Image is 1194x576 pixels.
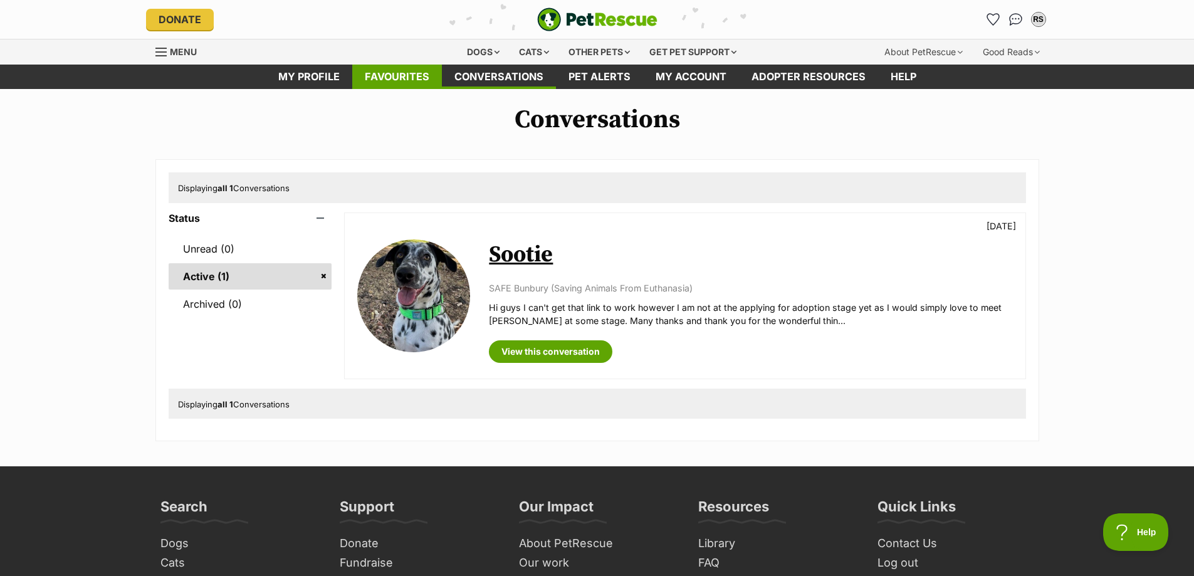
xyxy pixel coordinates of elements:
a: Unread (0) [169,236,332,262]
img: logo-e224e6f780fb5917bec1dbf3a21bbac754714ae5b6737aabdf751b685950b380.svg [537,8,657,31]
a: Sootie [489,241,553,269]
a: Dogs [155,534,322,553]
h3: Quick Links [877,498,956,523]
a: Cats [155,553,322,573]
a: Active (1) [169,263,332,290]
div: Get pet support [641,39,745,65]
span: Displaying Conversations [178,399,290,409]
h3: Resources [698,498,769,523]
header: Status [169,212,332,224]
a: Log out [872,553,1039,573]
a: My profile [266,65,352,89]
img: Sootie [357,239,470,352]
iframe: Help Scout Beacon - Open [1103,513,1169,551]
a: Favourites [352,65,442,89]
span: Menu [170,46,197,57]
a: Donate [335,534,501,553]
a: Help [878,65,929,89]
p: SAFE Bunbury (Saving Animals From Euthanasia) [489,281,1012,295]
a: conversations [442,65,556,89]
span: Displaying Conversations [178,183,290,193]
a: Donate [146,9,214,30]
p: Hi guys I can't get that link to work however I am not at the applying for adoption stage yet as ... [489,301,1012,328]
a: FAQ [693,553,860,573]
h3: Our Impact [519,498,594,523]
div: Dogs [458,39,508,65]
a: Pet alerts [556,65,643,89]
a: Archived (0) [169,291,332,317]
a: Fundraise [335,553,501,573]
a: PetRescue [537,8,657,31]
p: [DATE] [987,219,1016,233]
div: RS [1032,13,1045,26]
h3: Support [340,498,394,523]
img: chat-41dd97257d64d25036548639549fe6c8038ab92f7586957e7f3b1b290dea8141.svg [1009,13,1022,26]
ul: Account quick links [983,9,1049,29]
button: My account [1029,9,1049,29]
strong: all 1 [217,399,233,409]
a: About PetRescue [514,534,681,553]
div: Cats [510,39,558,65]
div: Other pets [560,39,639,65]
a: Adopter resources [739,65,878,89]
a: Menu [155,39,206,62]
a: Conversations [1006,9,1026,29]
h3: Search [160,498,207,523]
a: View this conversation [489,340,612,363]
div: About PetRescue [876,39,971,65]
a: Our work [514,553,681,573]
a: Contact Us [872,534,1039,553]
a: Favourites [983,9,1003,29]
div: Good Reads [974,39,1049,65]
a: Library [693,534,860,553]
strong: all 1 [217,183,233,193]
a: My account [643,65,739,89]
